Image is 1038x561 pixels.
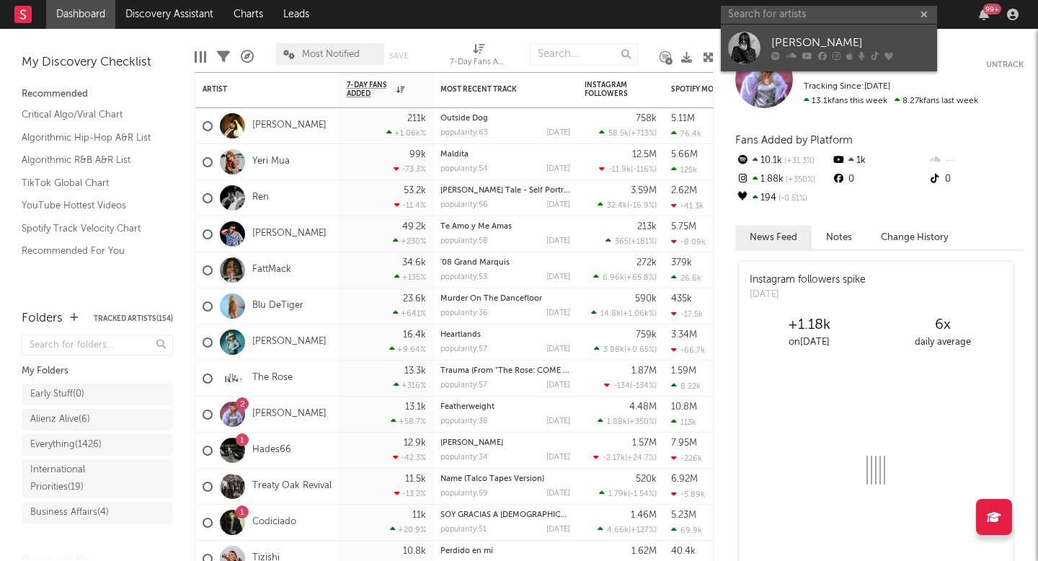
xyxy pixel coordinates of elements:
[671,547,696,556] div: 40.4k
[402,222,426,231] div: 49.2k
[22,310,63,327] div: Folders
[403,547,426,556] div: 10.8k
[394,164,426,174] div: -73.3 %
[603,454,625,462] span: -2.17k
[440,129,488,137] div: popularity: 63
[22,54,173,71] div: My Discovery Checklist
[986,58,1024,72] button: Untrack
[22,363,173,380] div: My Folders
[636,114,657,123] div: 758k
[203,85,311,94] div: Artist
[252,300,303,312] a: Blu DeTiger
[546,490,570,498] div: [DATE]
[812,226,866,249] button: Notes
[721,6,937,24] input: Search for artists
[22,384,173,405] a: Early Stuff(0)
[671,186,697,195] div: 2.62M
[440,511,589,519] a: SOY GRACIAS A [DEMOGRAPHIC_DATA]
[631,526,655,534] span: +127 %
[252,192,269,204] a: Ren
[30,411,90,428] div: Alienz Alive ( 6 )
[546,165,570,173] div: [DATE]
[671,474,698,484] div: 6.92M
[22,107,159,123] a: Critical Algo/Viral Chart
[721,25,937,71] a: [PERSON_NAME]
[440,367,616,375] a: Trauma (From "The Rose: COME BACK TO ME")
[440,237,488,245] div: popularity: 58
[440,85,549,94] div: Most Recent Track
[631,511,657,520] div: 1.46M
[735,226,812,249] button: News Feed
[440,115,488,123] a: Outside Dog
[671,237,706,247] div: -8.09k
[440,403,570,411] div: Featherweight
[440,381,487,389] div: popularity: 57
[671,330,697,340] div: 3.34M
[440,547,570,555] div: Perdido en mi
[585,81,635,98] div: Instagram Followers
[607,202,627,210] span: 32.4k
[22,409,173,430] a: Alienz Alive(6)
[546,454,570,461] div: [DATE]
[631,238,655,246] span: +181 %
[440,187,570,195] div: Vincent's Tale - Self Portrait
[22,459,173,498] a: International Priorities(19)
[636,258,657,268] div: 272k
[671,150,698,159] div: 5.66M
[440,345,487,353] div: popularity: 57
[440,165,488,173] div: popularity: 54
[735,151,831,170] div: 10.1k
[804,97,887,105] span: 13.1k fans this week
[631,547,657,556] div: 1.62M
[405,474,426,484] div: 11.5k
[594,345,657,354] div: ( )
[22,243,159,259] a: Recommended For You
[450,54,507,71] div: 7-Day Fans Added (7-Day Fans Added)
[876,317,1009,334] div: 6 x
[440,475,570,483] div: Name (Talco Tapes Version)
[440,331,481,339] a: Heartlands
[632,150,657,159] div: 12.5M
[440,367,570,375] div: Trauma (From "The Rose: COME BACK TO ME")
[252,444,291,456] a: Hades66
[631,130,655,138] span: +713 %
[631,186,657,195] div: 3.59M
[627,454,655,462] span: +24.7 %
[599,128,657,138] div: ( )
[546,273,570,281] div: [DATE]
[252,480,332,492] a: Treaty Oak Revival
[671,490,705,499] div: -5.89k
[671,258,692,268] div: 379k
[217,36,230,78] div: Filters
[30,461,132,496] div: International Priorities ( 19 )
[629,402,657,412] div: 4.48M
[636,330,657,340] div: 759k
[404,186,426,195] div: 53.2k
[440,223,570,231] div: Te Amo y Me Amas
[393,453,426,462] div: -42.3 %
[750,288,866,302] div: [DATE]
[252,228,327,240] a: [PERSON_NAME]
[546,526,570,534] div: [DATE]
[598,525,657,534] div: ( )
[671,201,704,211] div: -41.3k
[782,157,815,165] span: +31.3 %
[22,198,159,213] a: YouTube Hottest Videos
[393,237,426,246] div: +230 %
[671,222,696,231] div: 5.75M
[30,436,102,454] div: Everything ( 1426 )
[412,511,426,520] div: 11k
[629,418,655,426] span: +350 %
[928,151,1024,170] div: --
[671,85,779,94] div: Spotify Monthly Listeners
[593,273,657,282] div: ( )
[604,381,657,390] div: ( )
[804,82,890,91] span: Tracking Since: [DATE]
[626,274,655,282] span: +65.8 %
[630,490,655,498] span: -1.54 %
[450,36,507,78] div: 7-Day Fans Added (7-Day Fans Added)
[671,273,701,283] div: 26.6k
[671,454,702,463] div: -226k
[605,237,657,246] div: ( )
[831,151,927,170] div: 1k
